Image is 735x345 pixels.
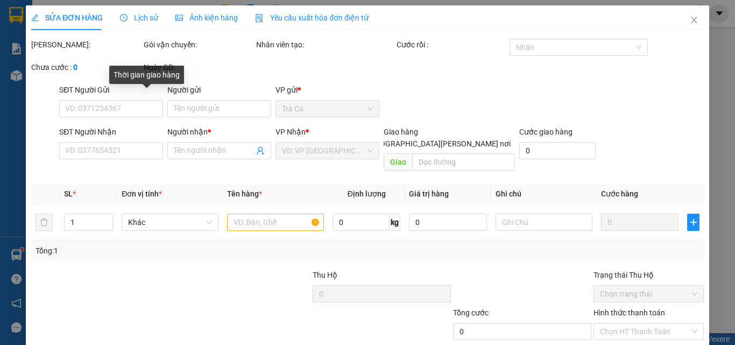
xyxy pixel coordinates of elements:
[255,14,264,23] img: icon
[312,271,337,279] span: Thu Hộ
[687,214,699,231] button: plus
[31,61,142,73] div: Chưa cước :
[109,66,184,84] div: Thời gian giao hàng
[167,126,271,138] div: Người nhận
[412,153,514,171] input: Dọc đường
[593,269,704,281] div: Trạng thái Thu Hộ
[496,214,592,231] input: Ghi Chú
[31,39,142,51] div: [PERSON_NAME]:
[275,128,306,136] span: VP Nhận
[122,189,162,198] span: Đơn vị tính
[593,308,665,317] label: Hình thức thanh toán
[397,39,507,51] div: Cước rồi :
[256,39,394,51] div: Nhân viên tạo:
[453,308,489,317] span: Tổng cước
[347,189,385,198] span: Định lượng
[128,214,212,230] span: Khác
[679,5,709,36] button: Close
[227,214,324,231] input: VD: Bàn, Ghế
[519,142,596,159] input: Cước giao hàng
[227,189,262,198] span: Tên hàng
[64,189,73,198] span: SL
[256,146,265,155] span: user-add
[519,128,572,136] label: Cước giao hàng
[175,13,238,22] span: Ảnh kiện hàng
[167,84,271,96] div: Người gửi
[59,84,163,96] div: SĐT Người Gửi
[73,63,77,72] b: 0
[275,84,379,96] div: VP gửi
[690,16,698,24] span: close
[144,61,254,73] div: Ngày GD:
[601,189,638,198] span: Cước hàng
[384,128,418,136] span: Giao hàng
[384,153,412,171] span: Giao
[120,13,158,22] span: Lịch sử
[31,13,103,22] span: SỬA ĐƠN HÀNG
[175,14,183,22] span: picture
[688,218,699,227] span: plus
[120,14,128,22] span: clock-circle
[363,138,514,150] span: [GEOGRAPHIC_DATA][PERSON_NAME] nơi
[282,101,373,117] span: Trà Cú
[144,39,254,51] div: Gói vận chuyển:
[409,189,449,198] span: Giá trị hàng
[600,286,697,302] span: Chọn trạng thái
[491,184,597,205] th: Ghi chú
[255,13,369,22] span: Yêu cầu xuất hóa đơn điện tử
[36,214,53,231] button: delete
[59,126,163,138] div: SĐT Người Nhận
[390,214,400,231] span: kg
[31,14,39,22] span: edit
[601,214,679,231] input: 0
[36,245,285,257] div: Tổng: 1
